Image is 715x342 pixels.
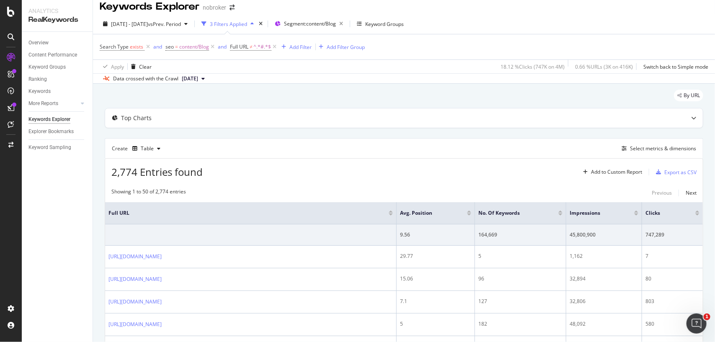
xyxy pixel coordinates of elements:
[153,43,162,50] div: and
[28,143,71,152] div: Keyword Sampling
[591,170,642,175] div: Add to Custom Report
[128,60,152,73] button: Clear
[290,44,312,51] div: Add Filter
[575,63,633,70] div: 0.66 % URLs ( 3K on 416K )
[100,60,124,73] button: Apply
[28,75,47,84] div: Ranking
[100,43,129,50] span: Search Type
[327,44,365,51] div: Add Filter Group
[645,231,700,239] div: 747,289
[100,17,191,31] button: [DATE] - [DATE]vsPrev. Period
[28,75,87,84] a: Ranking
[108,209,376,217] span: Full URL
[478,320,563,328] div: 182
[501,63,565,70] div: 18.12 % Clicks ( 747K on 4M )
[686,189,697,196] div: Next
[570,252,638,260] div: 1,162
[570,298,638,305] div: 32,806
[28,15,86,25] div: RealKeywords
[284,20,336,27] span: Segment: content/Blog
[218,43,227,50] div: and
[230,43,248,50] span: Full URL
[28,143,87,152] a: Keyword Sampling
[112,142,164,155] div: Create
[28,39,49,47] div: Overview
[28,63,66,72] div: Keyword Groups
[108,320,162,329] a: [URL][DOMAIN_NAME]
[645,252,700,260] div: 7
[130,43,143,50] span: exists
[400,320,471,328] div: 5
[179,41,209,53] span: content/Blog
[664,169,697,176] div: Export as CSV
[28,115,87,124] a: Keywords Explorer
[111,21,148,28] span: [DATE] - [DATE]
[400,275,471,283] div: 15.06
[478,252,563,260] div: 5
[148,21,181,28] span: vs Prev. Period
[28,99,58,108] div: More Reports
[400,209,454,217] span: Avg. Position
[250,43,253,50] span: ≠
[400,252,471,260] div: 29.77
[618,144,696,154] button: Select metrics & dimensions
[111,188,186,198] div: Showing 1 to 50 of 2,774 entries
[108,275,162,283] a: [URL][DOMAIN_NAME]
[203,3,226,12] div: nobroker
[121,114,152,122] div: Top Charts
[28,39,87,47] a: Overview
[108,252,162,261] a: [URL][DOMAIN_NAME]
[478,275,563,283] div: 96
[652,188,672,198] button: Previous
[28,99,78,108] a: More Reports
[28,127,74,136] div: Explorer Bookmarks
[28,115,70,124] div: Keywords Explorer
[684,93,700,98] span: By URL
[316,42,365,52] button: Add Filter Group
[271,17,346,31] button: Segment:content/Blog
[645,275,700,283] div: 80
[28,87,87,96] a: Keywords
[674,90,703,101] div: legacy label
[111,63,124,70] div: Apply
[645,320,700,328] div: 580
[478,298,563,305] div: 127
[354,17,407,31] button: Keyword Groups
[129,142,164,155] button: Table
[108,298,162,306] a: [URL][DOMAIN_NAME]
[198,17,257,31] button: 3 Filters Applied
[640,60,708,73] button: Switch back to Simple mode
[704,314,710,320] span: 1
[630,145,696,152] div: Select metrics & dimensions
[113,75,178,82] div: Data crossed with the Crawl
[645,209,683,217] span: Clicks
[175,43,178,50] span: =
[28,7,86,15] div: Analytics
[139,63,152,70] div: Clear
[165,43,174,50] span: seo
[645,298,700,305] div: 803
[257,20,264,28] div: times
[182,75,198,82] span: 2023 Nov. 3rd
[218,43,227,51] button: and
[580,165,642,179] button: Add to Custom Report
[686,188,697,198] button: Next
[28,127,87,136] a: Explorer Bookmarks
[178,74,208,84] button: [DATE]
[400,231,471,239] div: 9.56
[153,43,162,51] button: and
[111,165,203,179] span: 2,774 Entries found
[652,189,672,196] div: Previous
[643,63,708,70] div: Switch back to Simple mode
[400,298,471,305] div: 7.1
[570,320,638,328] div: 48,092
[141,146,154,151] div: Table
[365,21,404,28] div: Keyword Groups
[570,275,638,283] div: 32,894
[28,63,87,72] a: Keyword Groups
[570,231,638,239] div: 45,800,900
[28,51,87,59] a: Content Performance
[478,209,546,217] span: No. of Keywords
[28,51,77,59] div: Content Performance
[570,209,622,217] span: Impressions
